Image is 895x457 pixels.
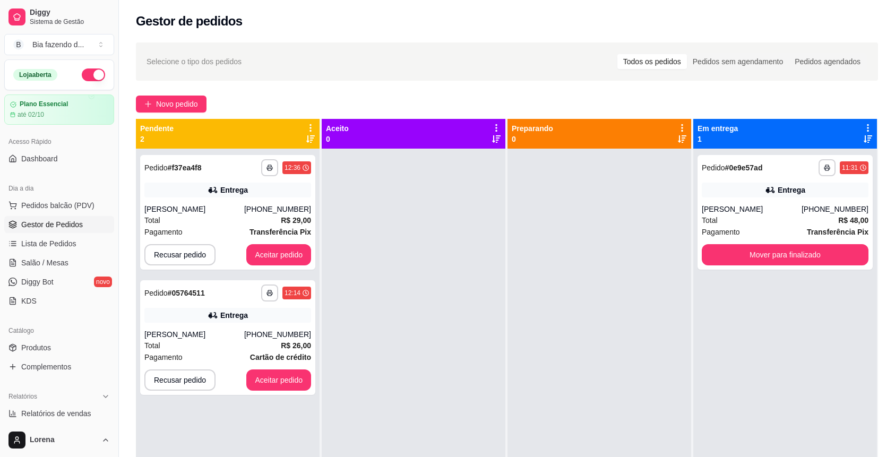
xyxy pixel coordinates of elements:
[838,216,868,225] strong: R$ 48,00
[702,226,740,238] span: Pagamento
[21,296,37,306] span: KDS
[4,405,114,422] a: Relatórios de vendas
[144,214,160,226] span: Total
[702,204,802,214] div: [PERSON_NAME]
[687,54,789,69] div: Pedidos sem agendamento
[13,69,57,81] div: Loja aberta
[30,435,97,445] span: Lorena
[144,163,168,172] span: Pedido
[285,163,300,172] div: 12:36
[802,204,868,214] div: [PHONE_NUMBER]
[30,18,110,26] span: Sistema de Gestão
[725,163,763,172] strong: # 0e9e57ad
[4,216,114,233] a: Gestor de Pedidos
[30,8,110,18] span: Diggy
[21,219,83,230] span: Gestor de Pedidos
[8,392,37,401] span: Relatórios
[4,322,114,339] div: Catálogo
[168,289,205,297] strong: # 05764511
[807,228,868,236] strong: Transferência Pix
[4,150,114,167] a: Dashboard
[512,134,553,144] p: 0
[4,427,114,453] button: Lorena
[20,100,68,108] article: Plano Essencial
[220,310,248,321] div: Entrega
[168,163,202,172] strong: # f37ea4f8
[156,98,198,110] span: Novo pedido
[698,134,738,144] p: 1
[220,185,248,195] div: Entrega
[4,235,114,252] a: Lista de Pedidos
[82,68,105,81] button: Alterar Status
[326,123,349,134] p: Aceito
[250,353,311,361] strong: Cartão de crédito
[4,292,114,309] a: KDS
[144,289,168,297] span: Pedido
[21,200,94,211] span: Pedidos balcão (PDV)
[147,56,242,67] span: Selecione o tipo dos pedidos
[249,228,311,236] strong: Transferência Pix
[4,133,114,150] div: Acesso Rápido
[144,204,244,214] div: [PERSON_NAME]
[778,185,805,195] div: Entrega
[4,4,114,30] a: DiggySistema de Gestão
[4,34,114,55] button: Select a team
[281,216,311,225] strong: R$ 29,00
[702,244,868,265] button: Mover para finalizado
[13,39,24,50] span: B
[32,39,84,50] div: Bia fazendo d ...
[21,361,71,372] span: Complementos
[4,339,114,356] a: Produtos
[140,134,174,144] p: 2
[144,351,183,363] span: Pagamento
[4,94,114,125] a: Plano Essencialaté 02/10
[140,123,174,134] p: Pendente
[246,369,311,391] button: Aceitar pedido
[512,123,553,134] p: Preparando
[144,369,216,391] button: Recusar pedido
[702,214,718,226] span: Total
[136,13,243,30] h2: Gestor de pedidos
[144,226,183,238] span: Pagamento
[789,54,866,69] div: Pedidos agendados
[326,134,349,144] p: 0
[21,238,76,249] span: Lista de Pedidos
[144,329,244,340] div: [PERSON_NAME]
[698,123,738,134] p: Em entrega
[244,329,311,340] div: [PHONE_NUMBER]
[4,273,114,290] a: Diggy Botnovo
[21,257,68,268] span: Salão / Mesas
[21,277,54,287] span: Diggy Bot
[617,54,687,69] div: Todos os pedidos
[702,163,725,172] span: Pedido
[4,180,114,197] div: Dia a dia
[144,244,216,265] button: Recusar pedido
[244,204,311,214] div: [PHONE_NUMBER]
[21,342,51,353] span: Produtos
[144,100,152,108] span: plus
[136,96,206,113] button: Novo pedido
[21,153,58,164] span: Dashboard
[246,244,311,265] button: Aceitar pedido
[4,197,114,214] button: Pedidos balcão (PDV)
[144,340,160,351] span: Total
[18,110,44,119] article: até 02/10
[21,408,91,419] span: Relatórios de vendas
[4,254,114,271] a: Salão / Mesas
[285,289,300,297] div: 12:14
[4,358,114,375] a: Complementos
[842,163,858,172] div: 11:31
[281,341,311,350] strong: R$ 26,00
